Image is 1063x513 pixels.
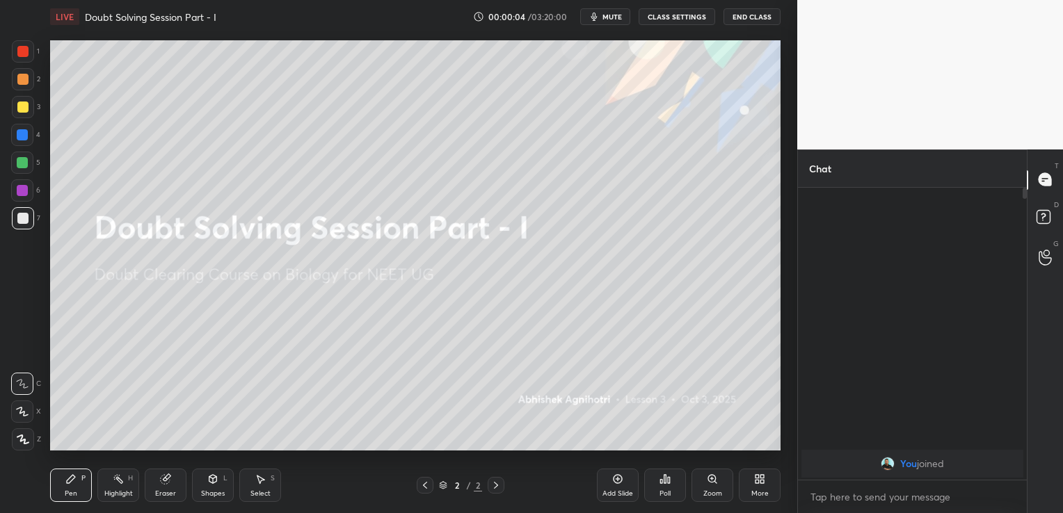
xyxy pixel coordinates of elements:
[104,490,133,497] div: Highlight
[11,400,41,423] div: X
[11,373,41,395] div: C
[474,479,482,491] div: 2
[798,447,1027,480] div: grid
[250,490,271,497] div: Select
[11,152,40,174] div: 5
[467,481,471,489] div: /
[12,428,41,450] div: Z
[881,457,895,471] img: e190d090894346628c4d23d0925f5890.jpg
[580,8,630,25] button: mute
[223,475,227,482] div: L
[1053,238,1059,249] p: G
[917,458,944,469] span: joined
[65,490,77,497] div: Pen
[1054,199,1059,210] p: D
[11,179,40,202] div: 6
[900,458,917,469] span: You
[751,490,769,497] div: More
[271,475,275,482] div: S
[12,68,40,90] div: 2
[660,490,671,497] div: Poll
[12,207,40,229] div: 7
[128,475,133,482] div: H
[703,490,722,497] div: Zoom
[639,8,715,25] button: CLASS SETTINGS
[450,481,464,489] div: 2
[201,490,225,497] div: Shapes
[12,96,40,118] div: 3
[50,8,79,25] div: LIVE
[602,490,633,497] div: Add Slide
[798,150,842,187] p: Chat
[1055,161,1059,171] p: T
[81,475,86,482] div: P
[85,10,216,24] h4: Doubt Solving Session Part - I
[12,40,40,63] div: 1
[724,8,781,25] button: End Class
[155,490,176,497] div: Eraser
[11,124,40,146] div: 4
[602,12,622,22] span: mute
